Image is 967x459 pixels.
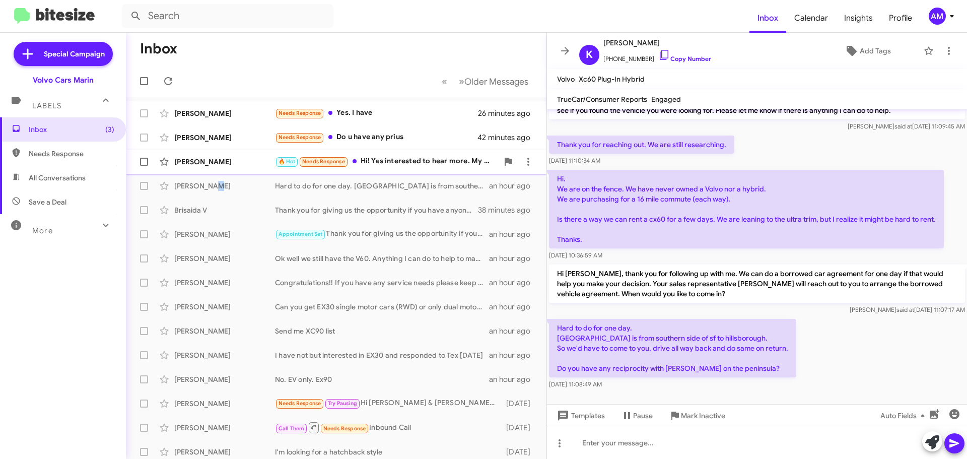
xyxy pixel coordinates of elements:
[275,156,498,167] div: Hi! Yes interested to hear more. My wife and I are planning on coming in [DATE] to test drive and...
[681,407,725,425] span: Mark Inactive
[920,8,956,25] button: AM
[29,149,114,159] span: Needs Response
[929,8,946,25] div: AM
[848,122,965,130] span: [PERSON_NAME] [DATE] 11:09:45 AM
[549,319,796,377] p: Hard to do for one day. [GEOGRAPHIC_DATA] is from southern side of sf to hillsborough. So we'd ha...
[279,134,321,141] span: Needs Response
[464,76,528,87] span: Older Messages
[547,407,613,425] button: Templates
[549,265,965,303] p: Hi [PERSON_NAME], thank you for following up with me. We can do a borrowed car agreement for one ...
[478,205,538,215] div: 38 minutes ago
[478,133,538,143] div: 42 minutes ago
[29,197,66,207] span: Save a Deal
[174,350,275,360] div: [PERSON_NAME]
[501,447,538,457] div: [DATE]
[894,122,912,130] span: said at
[174,447,275,457] div: [PERSON_NAME]
[279,425,305,432] span: Call Them
[275,447,501,457] div: I'm looking for a hatchback style
[275,181,489,191] div: Hard to do for one day. [GEOGRAPHIC_DATA] is from southern side of sf to hillsborough. So we'd ha...
[302,158,345,165] span: Needs Response
[850,306,965,313] span: [PERSON_NAME] [DATE] 11:07:17 AM
[174,278,275,288] div: [PERSON_NAME]
[275,398,501,409] div: Hi [PERSON_NAME] & [PERSON_NAME]: This is [PERSON_NAME]. I'm sorry I didn't back to either of you...
[323,425,366,432] span: Needs Response
[579,75,645,84] span: Xc60 Plug-In Hybrid
[786,4,836,33] a: Calendar
[603,49,711,64] span: [PHONE_NUMBER]
[174,229,275,239] div: [PERSON_NAME]
[275,228,489,240] div: Thank you for giving us the opportunity if you have anyone who is considering a Volvo we would ap...
[275,326,489,336] div: Send me XC90 list
[174,399,275,409] div: [PERSON_NAME]
[436,71,453,92] button: Previous
[489,181,538,191] div: an hour ago
[174,133,275,143] div: [PERSON_NAME]
[453,71,534,92] button: Next
[174,253,275,264] div: [PERSON_NAME]
[174,108,275,118] div: [PERSON_NAME]
[44,49,105,59] span: Special Campaign
[661,407,733,425] button: Mark Inactive
[279,110,321,116] span: Needs Response
[836,4,881,33] a: Insights
[860,42,891,60] span: Add Tags
[174,205,275,215] div: Brisaida V
[586,47,593,63] span: K
[29,173,86,183] span: All Conversations
[478,108,538,118] div: 26 minutes ago
[32,226,53,235] span: More
[549,136,734,154] p: Thank you for reaching out. We are still researching.
[489,278,538,288] div: an hour ago
[489,326,538,336] div: an hour ago
[33,75,94,85] div: Volvo Cars Marin
[14,42,113,66] a: Special Campaign
[174,157,275,167] div: [PERSON_NAME]
[174,302,275,312] div: [PERSON_NAME]
[549,170,944,248] p: Hi. We are on the fence. We have never owned a Volvo nor a hybrid. We are purchasing for a 16 mil...
[489,374,538,384] div: an hour ago
[442,75,447,88] span: «
[275,278,489,288] div: Congratulations!! If you have any service needs please keep us in mind.
[174,181,275,191] div: [PERSON_NAME]
[880,407,929,425] span: Auto Fields
[489,229,538,239] div: an hour ago
[105,124,114,135] span: (3)
[872,407,937,425] button: Auto Fields
[549,251,602,259] span: [DATE] 10:36:59 AM
[896,306,914,313] span: said at
[275,302,489,312] div: Can you get EX30 single motor cars (RWD) or only dual motor (AWD)?
[174,326,275,336] div: [PERSON_NAME]
[489,350,538,360] div: an hour ago
[881,4,920,33] a: Profile
[613,407,661,425] button: Pause
[140,41,177,57] h1: Inbox
[633,407,653,425] span: Pause
[501,399,538,409] div: [DATE]
[328,400,357,407] span: Try Pausing
[489,253,538,264] div: an hour ago
[279,231,323,237] span: Appointment Set
[459,75,464,88] span: »
[555,407,605,425] span: Templates
[275,107,478,119] div: Yes. I have
[32,101,61,110] span: Labels
[275,132,478,143] div: Do u have any prius
[658,55,711,62] a: Copy Number
[549,157,600,164] span: [DATE] 11:10:34 AM
[275,205,478,215] div: Thank you for giving us the opportunity if you have anyone who is considering a Volvo we would ap...
[279,158,296,165] span: 🔥 Hot
[275,350,489,360] div: I have not but interested in EX30 and responded to Tex [DATE]
[275,253,489,264] div: Ok well we still have the V60. Anything I can do to help to make your decision easier for you whi...
[29,124,114,135] span: Inbox
[651,95,681,104] span: Engaged
[279,400,321,407] span: Needs Response
[275,374,489,384] div: No. EV only. Ex90
[549,380,602,388] span: [DATE] 11:08:49 AM
[174,374,275,384] div: [PERSON_NAME]
[436,71,534,92] nav: Page navigation example
[557,75,575,84] span: Volvo
[501,423,538,433] div: [DATE]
